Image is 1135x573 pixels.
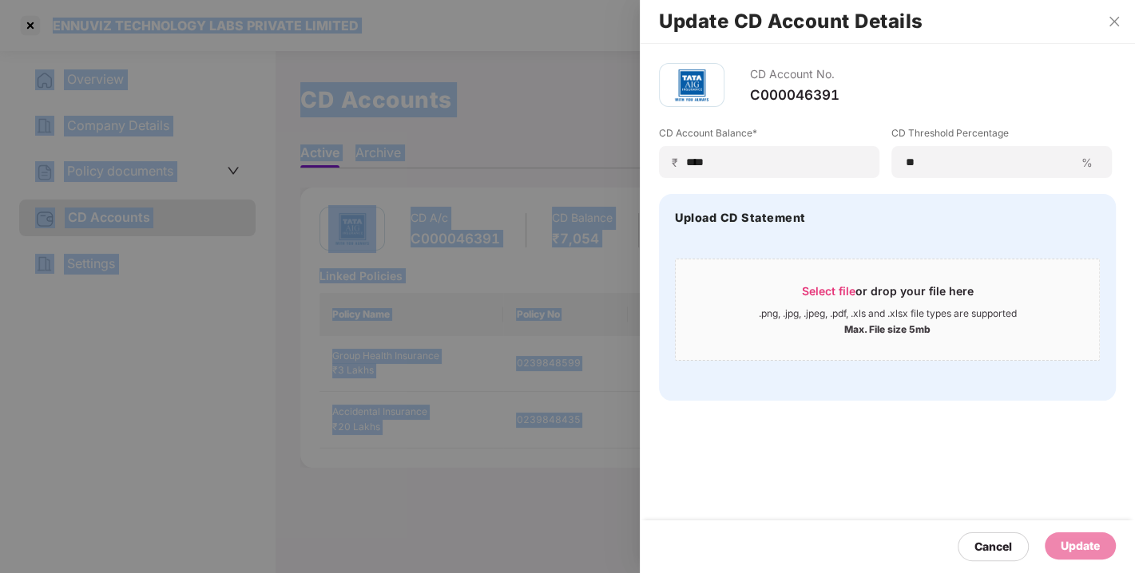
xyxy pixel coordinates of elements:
span: Select fileor drop your file here.png, .jpg, .jpeg, .pdf, .xls and .xlsx file types are supported... [676,271,1099,348]
label: CD Threshold Percentage [891,126,1112,146]
div: or drop your file here [802,283,974,307]
div: Cancel [974,538,1012,555]
div: Max. File size 5mb [844,320,931,336]
div: .png, .jpg, .jpeg, .pdf, .xls and .xlsx file types are supported [759,307,1017,320]
h2: Update CD Account Details [659,13,1116,30]
div: Update [1061,537,1100,555]
h4: Upload CD Statement [675,210,806,226]
div: CD Account No. [750,63,839,86]
img: tatag.png [668,61,716,109]
div: C000046391 [750,86,839,104]
span: % [1075,155,1099,170]
span: ₹ [672,155,685,170]
button: Close [1103,14,1125,29]
label: CD Account Balance* [659,126,879,146]
span: close [1108,15,1121,28]
span: Select file [802,284,855,298]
